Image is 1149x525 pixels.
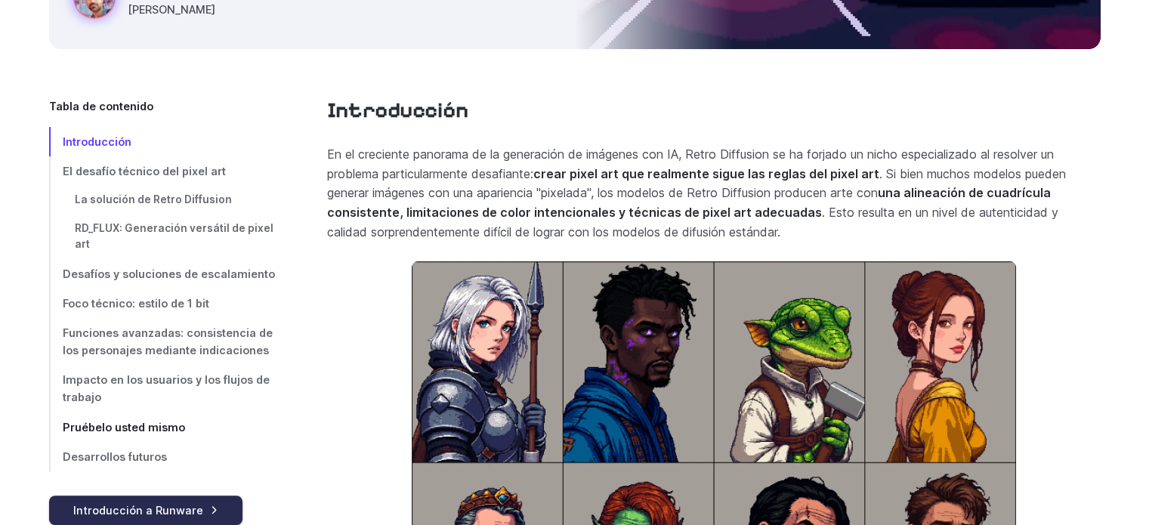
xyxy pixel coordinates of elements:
font: RD_FLUX: Generación versátil de pixel art [75,222,273,251]
font: En el creciente panorama de la generación de imágenes con IA, Retro Diffusion se ha forjado un ni... [327,147,1054,181]
a: Desarrollos futuros [49,442,279,471]
a: Introducción a Runware [49,496,242,525]
font: La solución de Retro Diffusion [75,193,232,205]
a: Foco técnico: estilo de 1 bit [49,289,279,318]
font: Tabla de contenido [49,100,153,113]
font: Desarrollos futuros [63,450,167,463]
a: Impacto en los usuarios y los flujos de trabajo [49,365,279,412]
a: Funciones avanzadas: consistencia de los personajes mediante indicaciones [49,318,279,365]
font: Introducción [63,135,131,148]
font: Pruébelo usted mismo [63,421,185,434]
font: Introducción a Runware [73,504,203,517]
font: Funciones avanzadas: consistencia de los personajes mediante indicaciones [63,326,273,357]
a: Introducción [327,97,468,124]
a: Introducción [49,127,279,156]
font: Impacto en los usuarios y los flujos de trabajo [63,373,270,403]
font: Foco técnico: estilo de 1 bit [63,297,209,310]
a: El desafío técnico del pixel art [49,156,279,186]
a: RD_FLUX: Generación versátil de pixel art [49,215,279,260]
font: Desafíos y soluciones de escalamiento [63,267,275,280]
font: una alineación de cuadrícula consistente, limitaciones de color intencionales y técnicas de pixel... [327,185,1051,220]
font: [PERSON_NAME] [128,3,215,16]
font: . Esto resulta en un nivel de autenticidad y calidad sorprendentemente difícil de lograr con los ... [327,205,1058,239]
a: La solución de Retro Diffusion [49,186,279,215]
a: Pruébelo usted mismo [49,412,279,442]
font: El desafío técnico del pixel art [63,165,226,178]
font: Introducción [327,97,468,123]
a: Desafíos y soluciones de escalamiento [49,259,279,289]
font: crear pixel art que realmente sigue las reglas del pixel art [533,166,879,181]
